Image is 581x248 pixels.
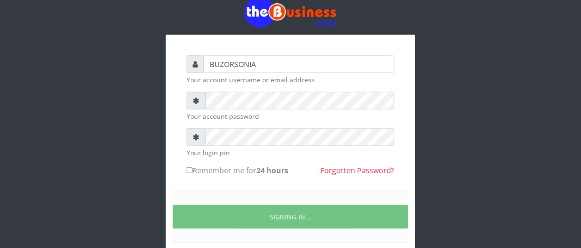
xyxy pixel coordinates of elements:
label: Remember me for [187,165,288,176]
b: 24 hours [256,165,288,175]
small: Your login pin [187,148,394,157]
small: Your account password [187,111,394,121]
input: Remember me for24 hours [187,167,193,173]
a: Forgotten Password? [321,165,394,175]
small: Your account username or email address [187,75,394,85]
input: Username or email address [204,55,394,73]
button: SIGNING IN... [173,205,408,229]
